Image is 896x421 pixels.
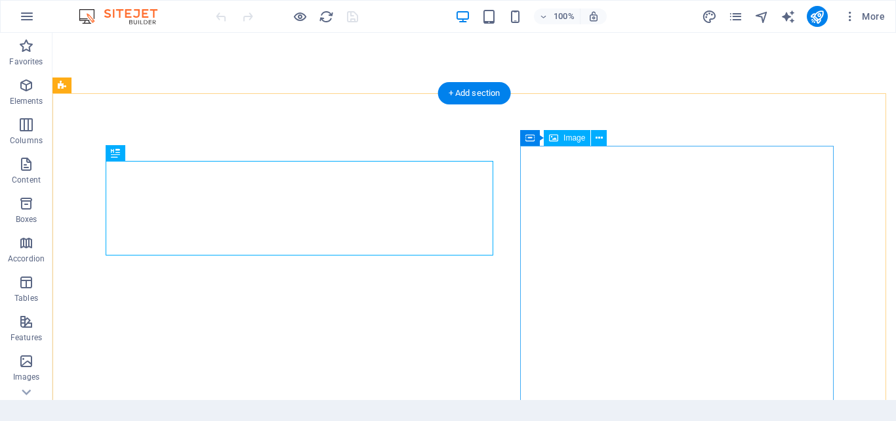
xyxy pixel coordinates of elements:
[292,9,308,24] button: Click here to leave preview mode and continue editing
[702,9,717,24] i: Design (Ctrl+Alt+Y)
[588,11,600,22] i: On resize automatically adjust zoom level to fit chosen device.
[318,9,334,24] button: reload
[728,9,744,24] button: pages
[10,332,42,343] p: Features
[754,9,770,24] button: navigator
[781,9,796,24] i: AI Writer
[807,6,828,27] button: publish
[563,134,585,142] span: Image
[75,9,174,24] img: Editor Logo
[781,9,796,24] button: text_generator
[554,9,575,24] h6: 100%
[809,9,825,24] i: Publish
[534,9,580,24] button: 100%
[728,9,743,24] i: Pages (Ctrl+Alt+S)
[8,254,45,264] p: Accordion
[844,10,885,23] span: More
[319,9,334,24] i: Reload page
[702,9,718,24] button: design
[16,214,37,225] p: Boxes
[10,96,43,106] p: Elements
[14,293,38,303] p: Tables
[9,56,43,67] p: Favorites
[10,135,43,146] p: Columns
[754,9,769,24] i: Navigator
[12,175,41,185] p: Content
[438,82,511,104] div: + Add section
[13,372,40,382] p: Images
[838,6,890,27] button: More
